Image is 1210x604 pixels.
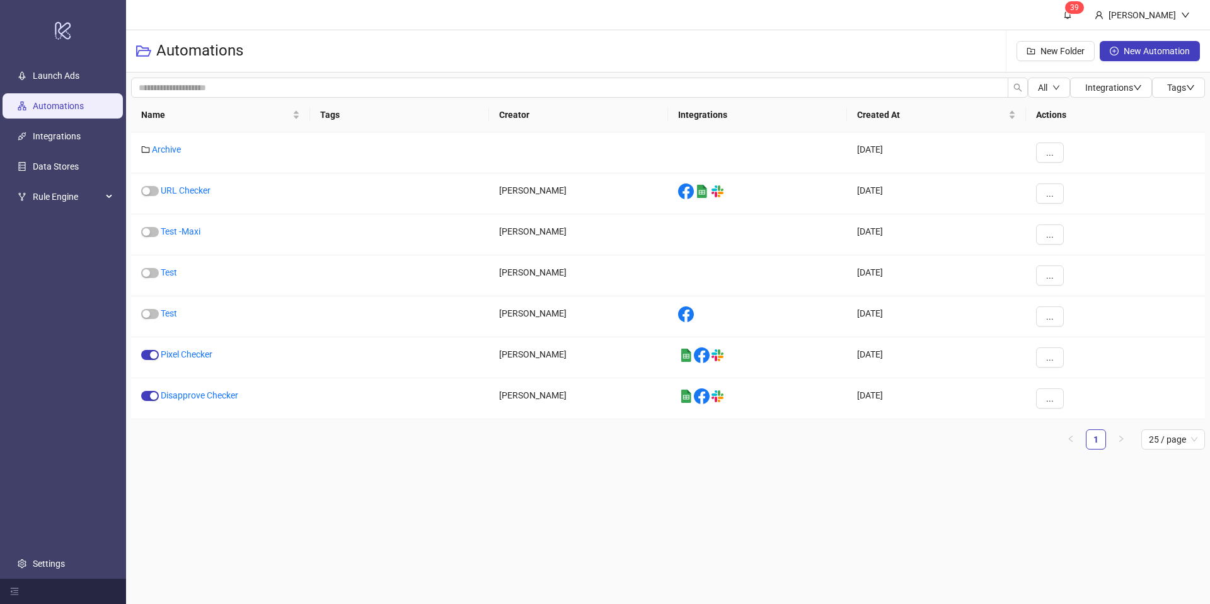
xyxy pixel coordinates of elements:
span: All [1038,83,1047,93]
button: ... [1036,265,1064,286]
a: URL Checker [161,185,210,195]
th: Creator [489,98,668,132]
span: Integrations [1085,83,1142,93]
a: Settings [33,559,65,569]
button: ... [1036,224,1064,245]
div: [PERSON_NAME] [1103,8,1181,22]
button: Alldown [1028,78,1070,98]
button: Integrationsdown [1070,78,1152,98]
a: Test -Maxi [161,226,200,236]
button: New Automation [1100,41,1200,61]
a: Automations [33,101,84,111]
li: Next Page [1111,429,1131,450]
button: Tagsdown [1152,78,1205,98]
span: ... [1046,270,1054,281]
span: right [1117,435,1125,443]
div: [DATE] [847,132,1026,173]
div: [PERSON_NAME] [489,296,668,337]
span: folder [141,145,150,154]
button: New Folder [1017,41,1095,61]
th: Created At [847,98,1026,132]
th: Name [131,98,310,132]
span: Rule Engine [33,184,102,209]
a: Integrations [33,131,81,141]
span: ... [1046,148,1054,158]
span: down [1133,83,1142,92]
div: [PERSON_NAME] [489,214,668,255]
th: Integrations [668,98,847,132]
th: Tags [310,98,489,132]
span: fork [18,192,26,201]
span: user [1095,11,1103,20]
span: down [1186,83,1195,92]
span: 3 [1070,3,1075,12]
span: down [1052,84,1060,91]
button: ... [1036,347,1064,368]
span: Created At [857,108,1006,122]
a: Archive [152,144,181,154]
span: ... [1046,311,1054,322]
div: [PERSON_NAME] [489,255,668,296]
button: ... [1036,306,1064,327]
span: left [1067,435,1075,443]
span: folder-open [136,44,151,59]
span: ... [1046,352,1054,363]
div: [DATE] [847,337,1026,378]
div: [DATE] [847,255,1026,296]
li: Previous Page [1061,429,1081,450]
span: down [1181,11,1190,20]
button: left [1061,429,1081,450]
a: Disapprove Checker [161,390,238,400]
span: ... [1046,229,1054,240]
button: ... [1036,142,1064,163]
div: [PERSON_NAME] [489,173,668,214]
span: 9 [1075,3,1079,12]
div: [DATE] [847,296,1026,337]
span: New Folder [1040,46,1085,56]
a: 1 [1086,430,1105,449]
div: [DATE] [847,214,1026,255]
a: Test [161,267,177,277]
span: Name [141,108,290,122]
a: Pixel Checker [161,349,212,359]
div: [PERSON_NAME] [489,337,668,378]
div: [DATE] [847,378,1026,419]
div: [PERSON_NAME] [489,378,668,419]
a: Test [161,308,177,318]
div: [DATE] [847,173,1026,214]
button: ... [1036,388,1064,409]
span: 25 / page [1149,430,1197,449]
a: Launch Ads [33,71,79,81]
th: Actions [1026,98,1205,132]
span: menu-fold [10,587,19,596]
span: folder-add [1027,47,1035,55]
h3: Automations [156,41,243,61]
span: ... [1046,189,1054,199]
button: right [1111,429,1131,450]
div: Page Size [1141,429,1205,450]
span: ... [1046,393,1054,404]
span: bell [1063,10,1072,19]
a: Data Stores [33,161,79,171]
span: plus-circle [1110,47,1119,55]
span: search [1013,83,1022,92]
span: Tags [1167,83,1195,93]
span: New Automation [1124,46,1190,56]
button: ... [1036,183,1064,204]
sup: 39 [1065,1,1084,14]
li: 1 [1086,429,1106,450]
